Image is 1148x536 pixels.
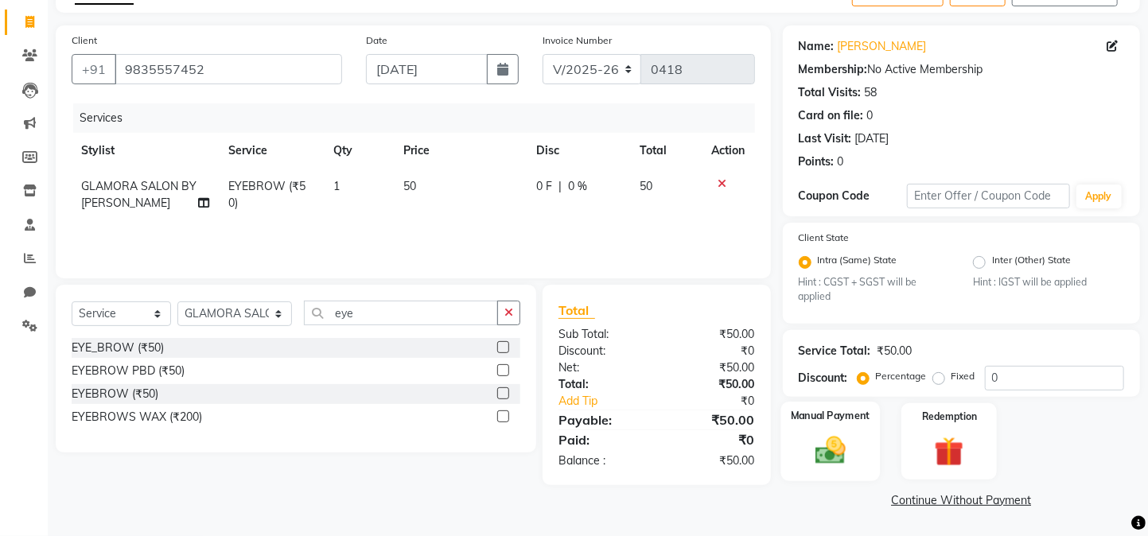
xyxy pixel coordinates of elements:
th: Service [219,133,324,169]
label: Fixed [951,369,975,383]
div: Discount: [547,343,656,359]
a: Add Tip [547,393,675,410]
label: Client State [799,231,850,245]
div: [DATE] [855,130,889,147]
div: ₹50.00 [656,376,766,393]
div: Membership: [799,61,868,78]
div: Discount: [799,370,848,386]
small: Hint : IGST will be applied [973,275,1124,289]
div: Total: [547,376,656,393]
th: Price [394,133,527,169]
div: Card on file: [799,107,864,124]
div: Coupon Code [799,188,907,204]
div: ₹50.00 [878,343,913,359]
span: 0 F [536,178,552,195]
div: 0 [838,153,844,170]
label: Percentage [876,369,927,383]
input: Search or Scan [304,301,498,325]
div: Services [73,103,767,133]
label: Client [72,33,97,48]
th: Stylist [72,133,219,169]
div: ₹50.00 [656,359,766,376]
div: ₹0 [675,393,766,410]
div: No Active Membership [799,61,1124,78]
input: Enter Offer / Coupon Code [907,184,1070,208]
div: Sub Total: [547,326,656,343]
div: EYEBROW (₹50) [72,386,158,402]
button: +91 [72,54,116,84]
div: Balance : [547,452,656,469]
div: ₹50.00 [656,410,766,429]
th: Qty [324,133,394,169]
label: Redemption [922,410,977,424]
button: Apply [1076,184,1122,208]
div: ₹50.00 [656,452,766,469]
th: Disc [527,133,630,169]
input: Search by Name/Mobile/Email/Code [115,54,342,84]
span: 50 [640,179,652,193]
img: _cash.svg [805,433,854,468]
div: ₹50.00 [656,326,766,343]
div: Last Visit: [799,130,852,147]
span: 50 [403,179,416,193]
span: EYEBROW (₹50) [228,179,305,210]
div: Name: [799,38,835,55]
div: Total Visits: [799,84,862,101]
div: Paid: [547,430,656,449]
label: Date [366,33,387,48]
a: Continue Without Payment [786,492,1137,509]
div: Points: [799,153,835,170]
div: 0 [867,107,874,124]
div: Net: [547,359,656,376]
label: Manual Payment [791,408,870,423]
label: Inter (Other) State [992,253,1071,272]
div: ₹0 [656,343,766,359]
div: EYEBROW PBD (₹50) [72,363,185,379]
span: 1 [333,179,340,193]
span: 0 % [568,178,587,195]
div: Payable: [547,410,656,429]
div: ₹0 [656,430,766,449]
small: Hint : CGST + SGST will be applied [799,275,950,305]
th: Action [702,133,755,169]
span: GLAMORA SALON BY [PERSON_NAME] [81,179,197,210]
div: EYEBROWS WAX (₹200) [72,409,202,425]
span: | [558,178,562,195]
img: _gift.svg [925,433,973,470]
div: 58 [865,84,878,101]
div: EYE_BROW (₹50) [72,340,164,356]
div: Service Total: [799,343,871,359]
span: Total [558,302,595,319]
th: Total [630,133,702,169]
label: Invoice Number [543,33,612,48]
a: [PERSON_NAME] [838,38,927,55]
label: Intra (Same) State [818,253,897,272]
